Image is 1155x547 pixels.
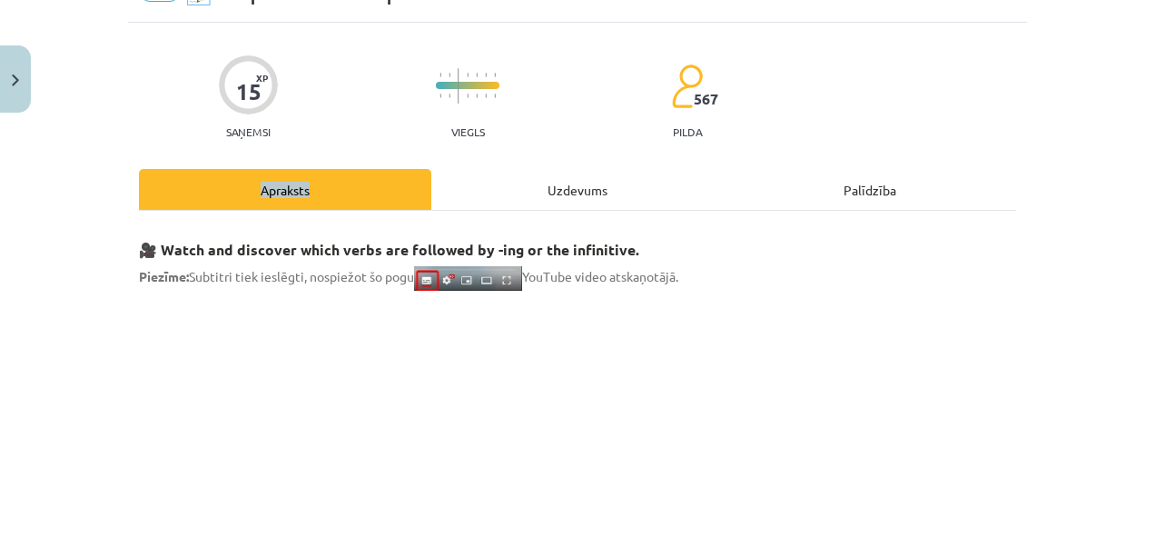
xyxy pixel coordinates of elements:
img: icon-short-line-57e1e144782c952c97e751825c79c345078a6d821885a25fce030b3d8c18986b.svg [467,94,469,98]
img: students-c634bb4e5e11cddfef0936a35e636f08e4e9abd3cc4e673bd6f9a4125e45ecb1.svg [671,64,703,109]
img: icon-short-line-57e1e144782c952c97e751825c79c345078a6d821885a25fce030b3d8c18986b.svg [476,94,478,98]
img: icon-long-line-d9ea69661e0d244f92f715978eff75569469978d946b2353a9bb055b3ed8787d.svg [458,68,459,104]
img: icon-short-line-57e1e144782c952c97e751825c79c345078a6d821885a25fce030b3d8c18986b.svg [439,94,441,98]
img: icon-short-line-57e1e144782c952c97e751825c79c345078a6d821885a25fce030b3d8c18986b.svg [449,94,450,98]
strong: Piezīme: [139,268,189,284]
div: Palīdzība [724,169,1016,210]
img: icon-short-line-57e1e144782c952c97e751825c79c345078a6d821885a25fce030b3d8c18986b.svg [439,73,441,77]
p: Viegls [451,125,485,138]
img: icon-short-line-57e1e144782c952c97e751825c79c345078a6d821885a25fce030b3d8c18986b.svg [494,94,496,98]
span: XP [256,73,268,83]
div: Apraksts [139,169,431,210]
p: pilda [673,125,702,138]
img: icon-close-lesson-0947bae3869378f0d4975bcd49f059093ad1ed9edebbc8119c70593378902aed.svg [12,75,19,86]
strong: 🎥 Watch and discover which verbs are followed by -ing or the infinitive. [139,240,639,259]
span: 567 [694,91,718,107]
img: icon-short-line-57e1e144782c952c97e751825c79c345078a6d821885a25fce030b3d8c18986b.svg [485,73,487,77]
span: Subtitri tiek ieslēgti, nospiežot šo pogu YouTube video atskaņotājā. [139,268,678,284]
img: icon-short-line-57e1e144782c952c97e751825c79c345078a6d821885a25fce030b3d8c18986b.svg [467,73,469,77]
img: icon-short-line-57e1e144782c952c97e751825c79c345078a6d821885a25fce030b3d8c18986b.svg [476,73,478,77]
p: Saņemsi [219,125,278,138]
img: icon-short-line-57e1e144782c952c97e751825c79c345078a6d821885a25fce030b3d8c18986b.svg [485,94,487,98]
div: Uzdevums [431,169,724,210]
div: 15 [236,79,262,104]
img: icon-short-line-57e1e144782c952c97e751825c79c345078a6d821885a25fce030b3d8c18986b.svg [449,73,450,77]
img: icon-short-line-57e1e144782c952c97e751825c79c345078a6d821885a25fce030b3d8c18986b.svg [494,73,496,77]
